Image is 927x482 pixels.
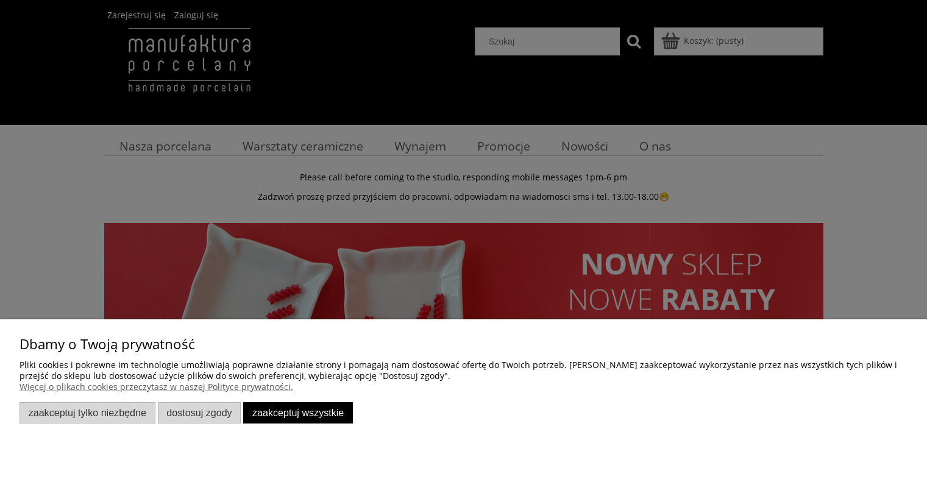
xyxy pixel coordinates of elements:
[243,402,353,424] button: Zaakceptuj wszystkie
[20,360,907,381] p: Pliki cookies i pokrewne im technologie umożliwiają poprawne działanie strony i pomagają nam dost...
[20,381,293,392] a: Więcej o plikach cookies przeczytasz w naszej Polityce prywatności.
[158,402,241,424] button: Dostosuj zgody
[20,339,907,350] p: Dbamy o Twoją prywatność
[20,402,155,424] button: Zaakceptuj tylko niezbędne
